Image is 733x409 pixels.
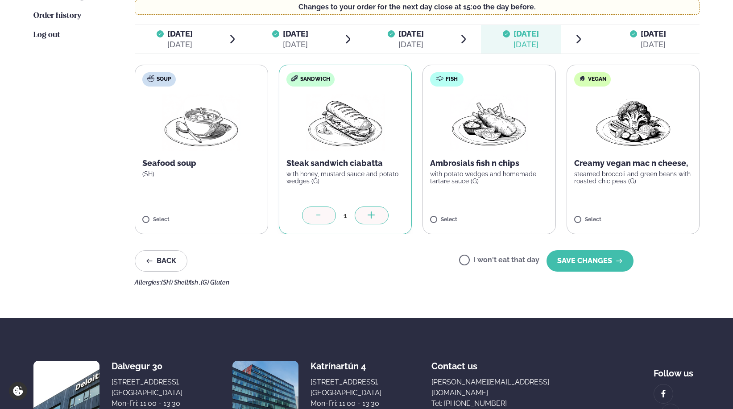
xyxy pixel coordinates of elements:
span: [DATE] [514,29,539,38]
span: Sandwich [300,76,330,83]
p: Seafood soup [142,158,261,169]
a: image alt [654,384,673,403]
a: [PERSON_NAME][EMAIL_ADDRESS][DOMAIN_NAME] [431,377,604,398]
span: Soup [157,76,171,83]
span: (SH) Shellfish , [161,279,201,286]
span: [DATE] [398,29,424,39]
p: (SH) [142,170,261,178]
span: Contact us [431,354,477,372]
p: with honey, mustard sauce and potato wedges (G) [286,170,405,185]
p: Creamy vegan mac n cheese, [574,158,692,169]
a: Log out [33,30,60,41]
p: Ambrosials fish n chips [430,158,548,169]
p: steamed broccoli and green beans with roasted chic peas (G) [574,170,692,185]
img: Vegan.png [594,94,672,151]
a: Order history [33,11,81,21]
div: [DATE] [514,39,539,50]
a: Cookie settings [9,382,27,400]
div: Katrínartún 4 [311,361,381,372]
span: [DATE] [641,29,666,38]
div: Allergies: [135,279,700,286]
div: [DATE] [167,39,193,50]
img: Fish-Chips.png [450,94,528,151]
span: (G) Gluten [201,279,229,286]
span: [DATE] [283,29,308,38]
div: [STREET_ADDRESS], [GEOGRAPHIC_DATA] [112,377,182,398]
div: Mon-Fri: 11:00 - 13:30 [112,398,182,409]
button: SAVE CHANGES [547,250,634,272]
div: Mon-Fri: 11:00 - 13:30 [311,398,381,409]
div: [DATE] [398,39,424,50]
p: Steak sandwich ciabatta [286,158,405,169]
p: Changes to your order for the next day close at 15:00 the day before. [144,4,691,11]
span: Log out [33,31,60,39]
span: [DATE] [167,29,193,38]
img: Vegan.svg [579,75,586,82]
img: image alt [658,389,668,399]
img: soup.svg [147,75,154,82]
img: sandwich-new-16px.svg [291,75,298,82]
div: Follow us [654,361,700,379]
div: [DATE] [641,39,666,50]
div: Dalvegur 30 [112,361,182,372]
p: with potato wedges and homemade tartare sauce (G) [430,170,548,185]
img: Panini.png [306,94,385,151]
a: Tel: [PHONE_NUMBER] [431,398,604,409]
span: Order history [33,12,81,20]
img: fish.svg [436,75,443,82]
button: Back [135,250,187,272]
span: Vegan [588,76,606,83]
div: [STREET_ADDRESS], [GEOGRAPHIC_DATA] [311,377,381,398]
span: Fish [446,76,458,83]
div: [DATE] [283,39,308,50]
img: Soup.png [162,94,240,151]
div: 1 [336,211,355,221]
